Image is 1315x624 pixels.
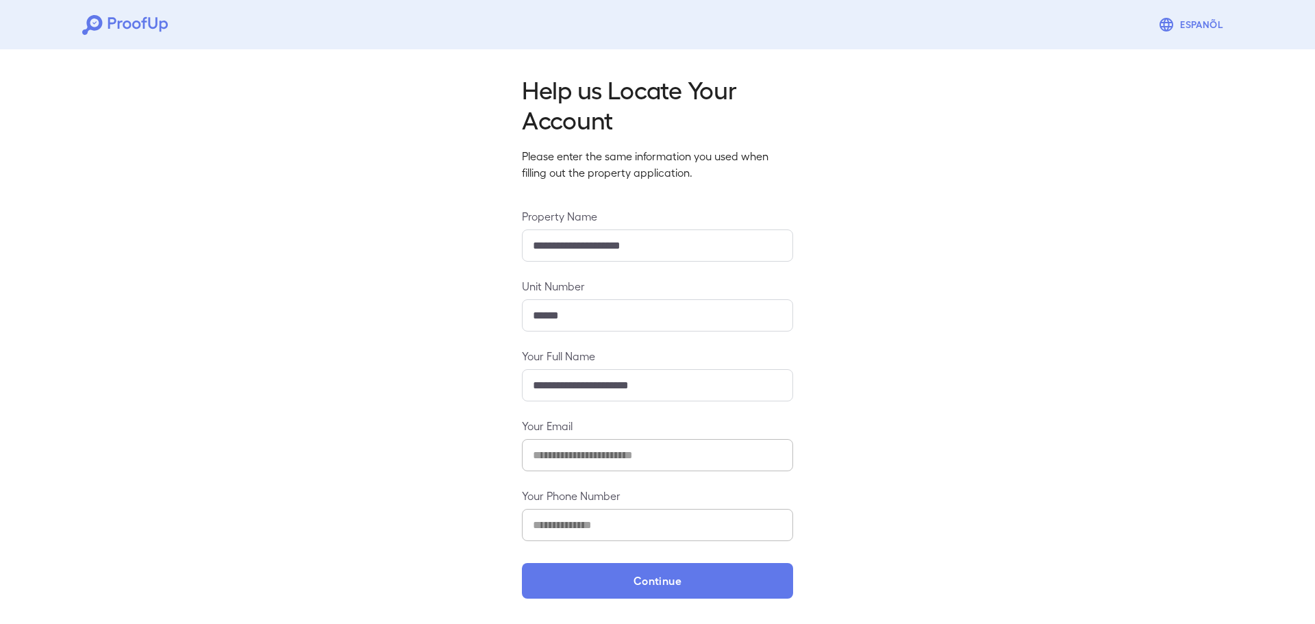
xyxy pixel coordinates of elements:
[522,208,793,224] label: Property Name
[522,418,793,434] label: Your Email
[522,148,793,181] p: Please enter the same information you used when filling out the property application.
[522,563,793,599] button: Continue
[522,74,793,134] h2: Help us Locate Your Account
[522,278,793,294] label: Unit Number
[522,348,793,364] label: Your Full Name
[1153,11,1233,38] button: Espanõl
[522,488,793,503] label: Your Phone Number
